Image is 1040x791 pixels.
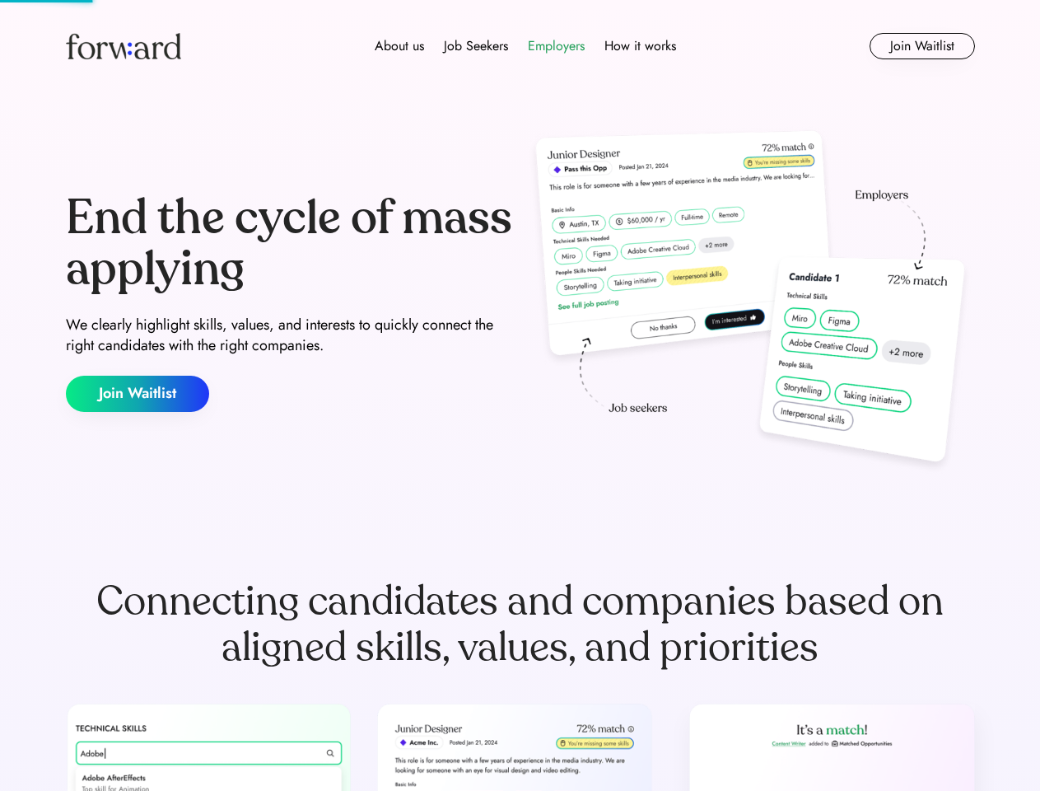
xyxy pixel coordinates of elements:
[66,193,514,294] div: End the cycle of mass applying
[527,125,975,480] img: hero-image.png
[66,578,975,671] div: Connecting candidates and companies based on aligned skills, values, and priorities
[444,36,508,56] div: Job Seekers
[66,376,209,412] button: Join Waitlist
[66,315,514,356] div: We clearly highlight skills, values, and interests to quickly connect the right candidates with t...
[66,33,181,59] img: Forward logo
[528,36,585,56] div: Employers
[870,33,975,59] button: Join Waitlist
[604,36,676,56] div: How it works
[375,36,424,56] div: About us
